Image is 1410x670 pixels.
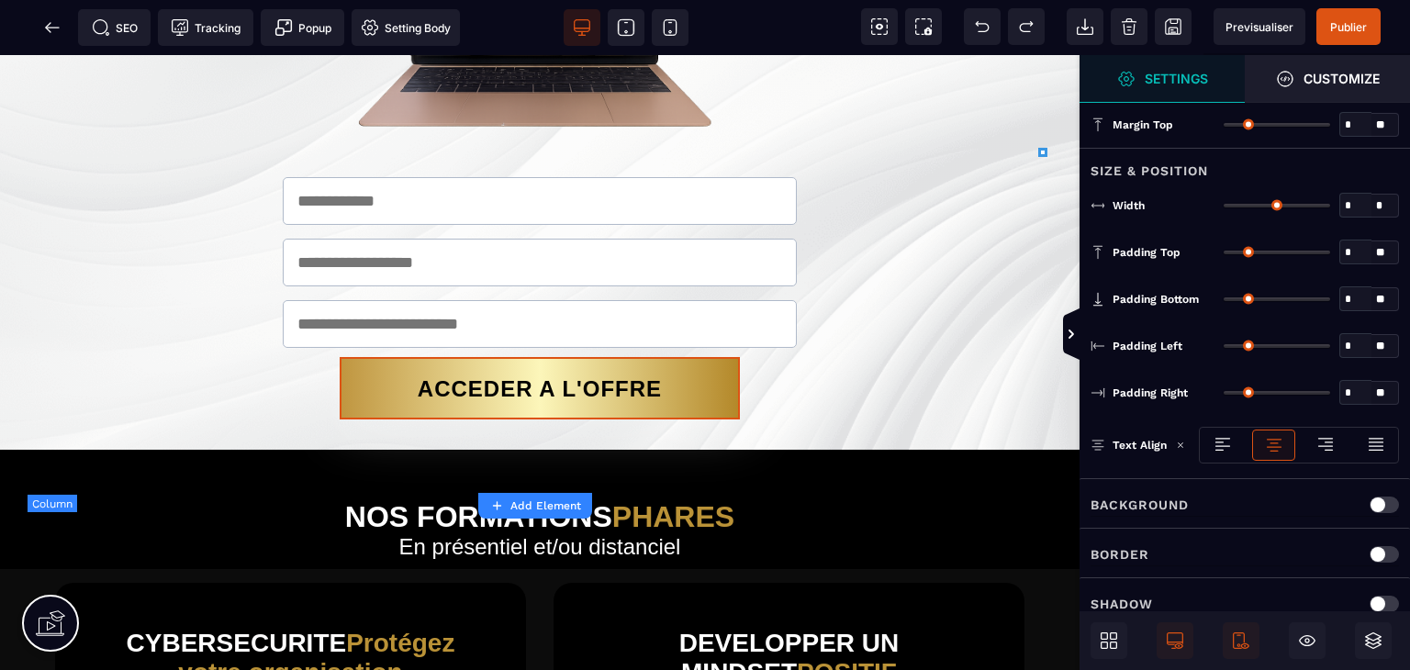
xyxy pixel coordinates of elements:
span: Padding Right [1113,385,1188,400]
span: Open Blocks [1091,622,1127,659]
span: Screenshot [905,8,942,45]
span: Mobile Only [1223,622,1259,659]
span: Popup [274,18,331,37]
span: SEO [92,18,138,37]
p: Shadow [1091,593,1153,615]
span: Tracking [171,18,241,37]
span: Padding Bottom [1113,292,1199,307]
span: Desktop Only [1157,622,1193,659]
span: Previsualiser [1225,20,1293,34]
span: Hide/Show Block [1289,622,1326,659]
span: Setting Body [361,18,451,37]
h1: NOS FORMATIONS [14,445,1066,479]
h2: DEVELOPPER UN MINDSET [590,564,988,642]
h2: En présentiel et/ou distanciel [14,479,1066,514]
h2: CYBER [92,564,489,642]
p: Background [1091,494,1189,516]
span: PHARES [612,445,734,478]
strong: Settings [1145,72,1208,85]
div: Size & Position [1080,148,1410,182]
p: Text Align [1091,436,1167,454]
span: Publier [1330,20,1367,34]
span: Preview [1214,8,1305,45]
span: Padding Left [1113,339,1182,353]
span: Margin Top [1113,117,1173,132]
span: View components [861,8,898,45]
button: ACCEDER A L'OFFRE [340,302,739,364]
span: Open Style Manager [1245,55,1410,103]
p: Border [1091,543,1149,565]
span: Width [1113,198,1145,213]
strong: Add Element [510,499,581,512]
strong: Customize [1304,72,1380,85]
span: Settings [1080,55,1245,103]
span: Open Layers [1355,622,1392,659]
span: POSITIF [797,603,897,631]
span: Padding Top [1113,245,1181,260]
img: loading [1176,441,1185,450]
button: Add Element [478,493,592,519]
